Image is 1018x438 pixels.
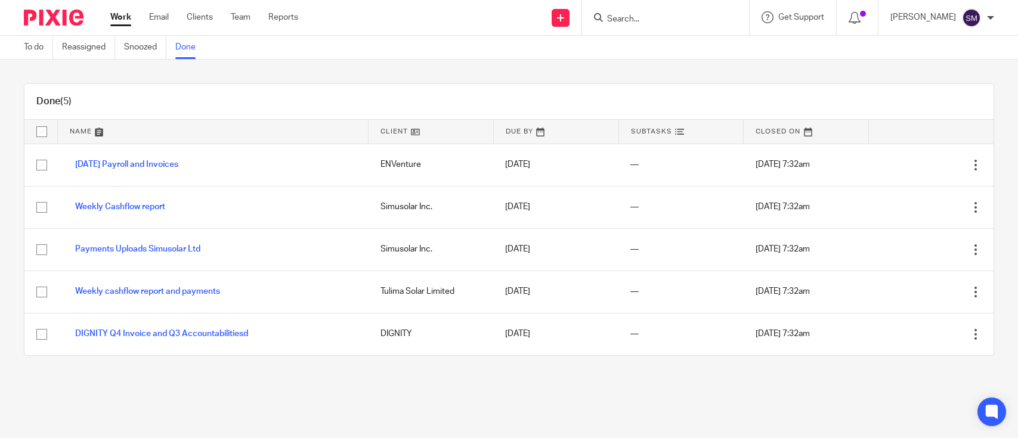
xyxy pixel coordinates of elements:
td: [DATE] [493,271,618,313]
a: Snoozed [124,36,166,59]
a: Clients [187,11,213,23]
td: [DATE] 7:32am [744,144,869,186]
td: [DATE] [493,186,618,228]
td: — [618,186,744,228]
td: [DATE] [493,228,618,271]
a: Reassigned [62,36,115,59]
td: [DATE] 7:32am [744,313,869,355]
td: [DATE] [493,144,618,186]
h1: Done [36,95,72,108]
td: [DATE] 7:32am [744,228,869,271]
td: — [618,313,744,355]
img: svg%3E [962,8,981,27]
a: To do [24,36,53,59]
img: Pixie [24,10,83,26]
td: Tulima Solar Limited [369,271,494,313]
td: [DATE] 7:32am [744,186,869,228]
td: — [618,144,744,186]
input: Search [606,14,713,25]
a: DIGNITY Q4 Invoice and Q3 Accountabilitiesd [75,330,248,338]
span: Subtasks [631,128,672,135]
a: Done [175,36,205,59]
a: Email [149,11,169,23]
span: Get Support [778,13,824,21]
a: Weekly cashflow report and payments [75,287,220,296]
td: Simusolar Inc. [369,228,494,271]
td: [DATE] 7:32am [744,271,869,313]
a: Work [110,11,131,23]
a: [DATE] Payroll and Invoices [75,160,178,169]
a: Reports [268,11,298,23]
td: — [618,228,744,271]
td: ENVenture [369,144,494,186]
a: Team [231,11,250,23]
a: Weekly Cashflow report [75,203,165,211]
td: [DATE] [493,313,618,355]
span: (5) [60,97,72,106]
td: Simusolar Inc. [369,186,494,228]
p: [PERSON_NAME] [890,11,956,23]
td: DIGNITY [369,313,494,355]
td: — [618,271,744,313]
a: Payments Uploads Simusolar Ltd [75,245,200,253]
